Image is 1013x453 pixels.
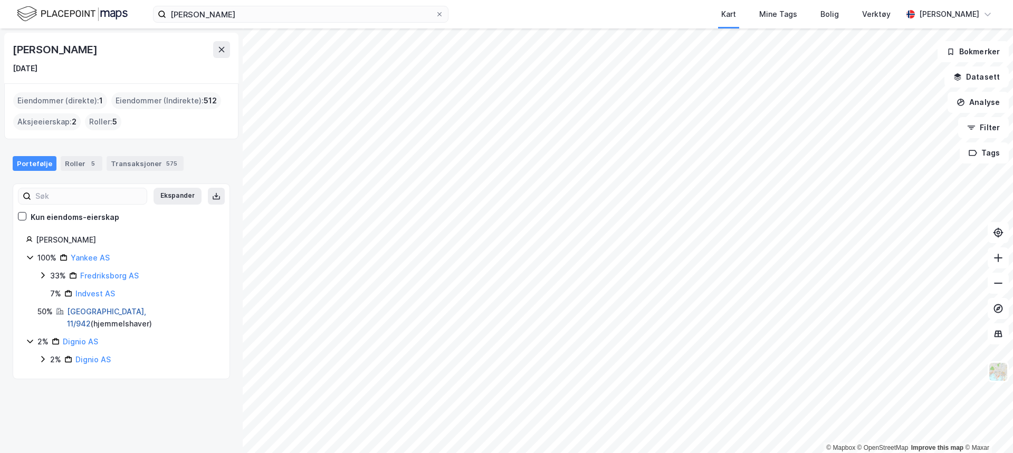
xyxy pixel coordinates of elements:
input: Søk [31,188,147,204]
a: Indvest AS [75,289,115,298]
div: [PERSON_NAME] [13,41,99,58]
a: Dignio AS [75,355,111,364]
div: 100% [37,252,56,264]
div: 2% [50,353,61,366]
div: 33% [50,269,66,282]
div: Aksjeeierskap : [13,113,81,130]
a: Dignio AS [63,337,98,346]
div: Kun eiendoms-eierskap [31,211,119,224]
div: 5 [88,158,98,169]
div: [PERSON_NAME] [36,234,217,246]
a: OpenStreetMap [857,444,909,451]
div: Bolig [820,8,839,21]
div: Transaksjoner [107,156,184,171]
div: Mine Tags [759,8,797,21]
div: Kart [721,8,736,21]
div: Portefølje [13,156,56,171]
button: Datasett [944,66,1009,88]
input: Søk på adresse, matrikkel, gårdeiere, leietakere eller personer [166,6,435,22]
div: 50% [37,305,53,318]
button: Bokmerker [938,41,1009,62]
div: ( hjemmelshaver ) [67,305,217,331]
span: 1 [99,94,103,107]
span: 2 [72,115,77,128]
a: [GEOGRAPHIC_DATA], 11/942 [67,307,146,329]
div: Roller [61,156,102,171]
a: Improve this map [911,444,963,451]
div: Verktøy [862,8,891,21]
div: 2% [37,335,49,348]
div: 575 [164,158,179,169]
button: Ekspander [154,188,202,205]
a: Mapbox [826,444,855,451]
div: 7% [50,287,61,300]
button: Tags [960,142,1009,163]
img: logo.f888ab2527a4732fd821a326f86c7f29.svg [17,5,128,23]
div: [DATE] [13,62,37,75]
div: Roller : [85,113,121,130]
div: Eiendommer (Indirekte) : [111,92,221,109]
span: 512 [204,94,217,107]
div: Eiendommer (direkte) : [13,92,107,109]
button: Analyse [948,92,1009,113]
div: [PERSON_NAME] [919,8,979,21]
span: 5 [112,115,117,128]
a: Fredriksborg AS [80,271,139,280]
a: Yankee AS [71,253,110,262]
img: Z [988,362,1008,382]
iframe: Chat Widget [960,402,1013,453]
button: Filter [958,117,1009,138]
